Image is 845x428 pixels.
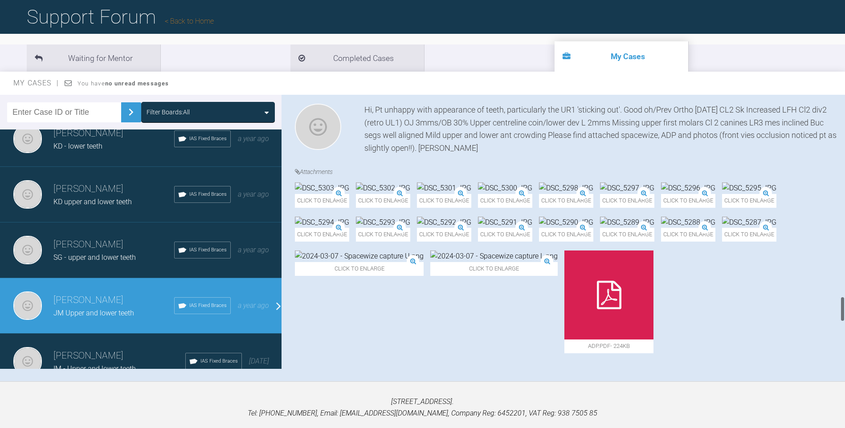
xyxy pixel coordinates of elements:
img: DSC_5292.JPG [417,217,471,228]
strong: no unread messages [105,80,169,87]
h3: [PERSON_NAME] [53,237,174,252]
span: Click to enlarge [661,228,715,242]
li: My Cases [555,41,688,72]
img: DSC_5302.JPG [356,182,410,194]
span: IAS Fixed Braces [189,246,227,254]
div: Hi, Pt unhappy with appearance of teeth, particularly the UR1 'sticking out'. Good oh/Prev Ortho ... [364,104,838,155]
h3: [PERSON_NAME] [53,182,174,197]
span: IAS Fixed Braces [189,302,227,310]
img: 2024-03-07 - Spacewize capture L.png [430,250,558,262]
img: Neil Fearns [13,125,42,153]
span: Click to enlarge [356,228,410,242]
span: You have [78,80,169,87]
span: a year ago [238,190,269,198]
span: [DATE] [249,357,269,365]
img: DSC_5291.JPG [478,217,532,228]
img: Neil Fearns [13,236,42,264]
h4: Attachments [295,167,838,177]
span: Click to enlarge [600,228,654,242]
img: DSC_5297.JPG [600,182,654,194]
span: IAS Fixed Braces [200,357,238,365]
li: Completed Cases [290,44,424,72]
img: Neil Fearns [13,180,42,209]
div: Filter Boards: All [147,107,190,117]
span: ADP.pdf - 224KB [564,339,653,353]
span: IAS Fixed Braces [189,190,227,198]
span: Click to enlarge [478,228,532,242]
span: Click to enlarge [417,228,471,242]
span: Click to enlarge [295,194,349,208]
img: chevronRight.28bd32b0.svg [124,105,138,119]
span: Click to enlarge [722,228,776,242]
span: Click to enlarge [478,194,532,208]
span: Click to enlarge [356,194,410,208]
img: DSC_5290.JPG [539,217,593,228]
span: a year ago [238,246,269,254]
img: DSC_5287.JPG [722,217,776,228]
span: KD upper and lower teeth [53,198,132,206]
li: Waiting for Mentor [27,44,160,72]
span: Click to enlarge [539,194,593,208]
img: DSC_5300.JPG [478,182,532,194]
span: IM - Upper and lower teeth [53,364,136,373]
img: DSC_5288.JPG [661,217,715,228]
span: Click to enlarge [722,194,776,208]
span: Click to enlarge [295,262,424,276]
h1: Support Forum [27,1,214,32]
span: Click to enlarge [295,228,349,242]
img: DSC_5303.JPG [295,182,349,194]
span: Click to enlarge [600,194,654,208]
img: Neil Fearns [295,104,341,150]
span: a year ago [238,134,269,143]
span: JM Upper and lower teeth [53,309,134,317]
span: SG - upper and lower teeth [53,253,136,262]
img: DSC_5301.JPG [417,182,471,194]
img: DSC_5295.JPG [722,182,776,194]
span: IAS Fixed Braces [189,135,227,143]
h3: [PERSON_NAME] [53,293,174,308]
span: My Cases [13,79,59,87]
span: Click to enlarge [539,228,593,242]
span: KD - lower teeth [53,142,102,150]
img: DSC_5298.JPG [539,182,593,194]
span: Click to enlarge [430,262,558,276]
h3: [PERSON_NAME] [53,348,185,363]
span: a year ago [238,301,269,310]
span: Click to enlarge [417,194,471,208]
input: Enter Case ID or Title [7,102,121,122]
a: Back to Home [165,17,214,25]
img: DSC_5296.JPG [661,182,715,194]
img: DSC_5294.JPG [295,217,349,228]
p: [STREET_ADDRESS]. Tel: [PHONE_NUMBER], Email: [EMAIL_ADDRESS][DOMAIN_NAME], Company Reg: 6452201,... [14,396,831,419]
img: 2024-03-07 - Spacewize capture U.png [295,250,424,262]
img: Neil Fearns [13,291,42,320]
img: DSC_5293.JPG [356,217,410,228]
img: Neil Fearns [13,347,42,376]
img: DSC_5289.JPG [600,217,654,228]
span: Click to enlarge [661,194,715,208]
h3: [PERSON_NAME] [53,126,174,141]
